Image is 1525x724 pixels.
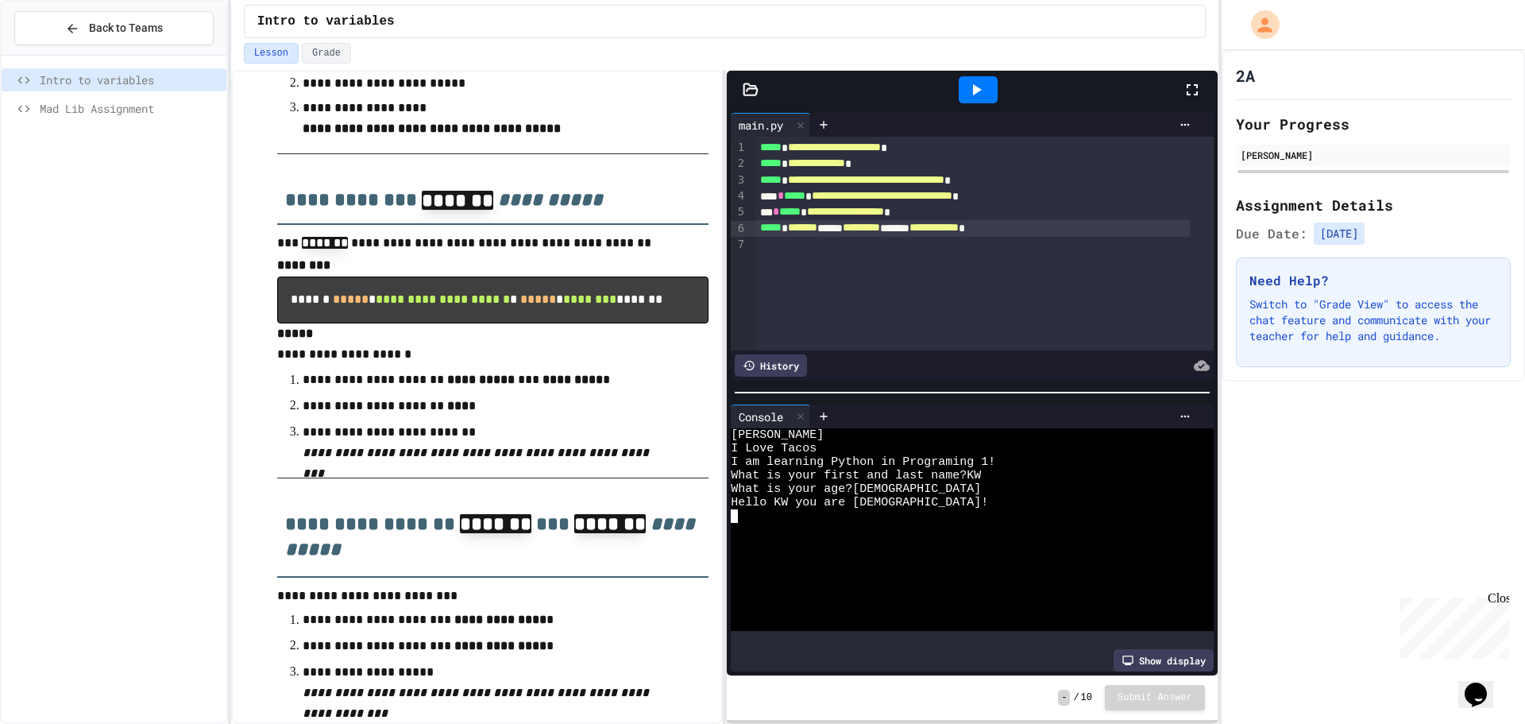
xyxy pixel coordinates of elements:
[1118,691,1192,704] span: Submit Answer
[257,12,395,31] span: Intro to variables
[731,140,747,156] div: 1
[731,188,747,204] div: 4
[89,20,163,37] span: Back to Teams
[731,172,747,188] div: 3
[244,43,299,64] button: Lesson
[735,354,807,377] div: History
[1458,660,1509,708] iframe: chat widget
[1236,194,1511,216] h2: Assignment Details
[1081,691,1092,704] span: 10
[731,455,995,469] span: I am learning Python in Programing 1!
[1114,649,1214,672] div: Show display
[731,469,981,482] span: What is your first and last name?KW
[731,482,981,496] span: What is your age?[DEMOGRAPHIC_DATA]
[1393,591,1509,659] iframe: chat widget
[731,221,747,237] div: 6
[1105,685,1205,710] button: Submit Answer
[1073,691,1079,704] span: /
[731,237,747,253] div: 7
[14,11,214,45] button: Back to Teams
[731,428,824,442] span: [PERSON_NAME]
[731,204,747,220] div: 5
[731,496,988,509] span: Hello KW you are [DEMOGRAPHIC_DATA]!
[731,156,747,172] div: 2
[1058,690,1070,706] span: -
[1236,64,1255,87] h1: 2A
[1241,148,1506,162] div: [PERSON_NAME]
[1236,113,1511,135] h2: Your Progress
[731,442,817,455] span: I Love Tacos
[40,72,220,88] span: Intro to variables
[1314,223,1365,245] span: [DATE]
[731,117,791,134] div: main.py
[731,408,791,425] div: Console
[731,113,811,137] div: main.py
[731,405,811,428] div: Console
[1236,224,1307,243] span: Due Date:
[40,100,220,117] span: Mad Lib Assignment
[1249,296,1497,344] p: Switch to "Grade View" to access the chat feature and communicate with your teacher for help and ...
[302,43,351,64] button: Grade
[6,6,110,101] div: Chat with us now!Close
[1234,6,1284,43] div: My Account
[1249,271,1497,290] h3: Need Help?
